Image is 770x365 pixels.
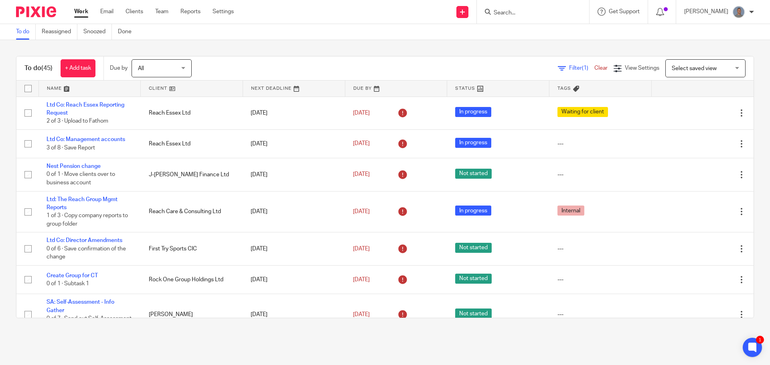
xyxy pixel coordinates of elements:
[243,97,345,129] td: [DATE]
[569,65,594,71] span: Filter
[61,59,95,77] a: + Add task
[353,141,370,147] span: [DATE]
[353,277,370,282] span: [DATE]
[756,336,764,344] div: 1
[455,169,492,179] span: Not started
[141,294,243,335] td: [PERSON_NAME]
[100,8,113,16] a: Email
[47,246,126,260] span: 0 of 6 · Save confirmation of the change
[24,64,53,73] h1: To do
[141,129,243,158] td: Reach Essex Ltd
[557,245,644,253] div: ---
[243,265,345,294] td: [DATE]
[684,8,728,16] p: [PERSON_NAME]
[455,206,491,216] span: In progress
[455,138,491,148] span: In progress
[557,171,644,179] div: ---
[353,110,370,116] span: [DATE]
[625,65,659,71] span: View Settings
[243,232,345,265] td: [DATE]
[47,197,118,210] a: Ltd: The Reach Group Mgmt Reports
[47,281,89,286] span: 0 of 1 · Subtask 1
[155,8,168,16] a: Team
[47,137,125,142] a: Ltd Co: Management accounts
[243,191,345,232] td: [DATE]
[213,8,234,16] a: Settings
[557,107,608,117] span: Waiting for client
[557,311,644,319] div: ---
[41,65,53,71] span: (45)
[243,158,345,191] td: [DATE]
[47,118,108,124] span: 2 of 3 · Upload to Fathom
[141,191,243,232] td: Reach Care & Consulting Ltd
[243,129,345,158] td: [DATE]
[609,9,640,14] span: Get Support
[47,299,114,313] a: SA: Self-Assessment - Info Gather
[582,65,588,71] span: (1)
[47,316,132,330] span: 0 of 7 · Send out Self-Assessment Questionnaire Request
[47,172,115,186] span: 0 of 1 · Move clients over to business account
[557,206,584,216] span: Internal
[353,246,370,252] span: [DATE]
[455,274,492,284] span: Not started
[47,238,122,243] a: Ltd Co: Director Amendments
[594,65,608,71] a: Clear
[47,163,101,169] a: Nest Pension change
[141,97,243,129] td: Reach Essex Ltd
[47,145,95,151] span: 3 of 8 · Save Report
[16,6,56,17] img: Pixie
[243,294,345,335] td: [DATE]
[126,8,143,16] a: Clients
[672,66,717,71] span: Select saved view
[47,213,128,227] span: 1 of 3 · Copy company reports to group folder
[732,6,745,18] img: James%20Headshot.png
[353,312,370,317] span: [DATE]
[141,265,243,294] td: Rock One Group Holdings Ltd
[47,273,98,278] a: Create Group for CT
[83,24,112,40] a: Snoozed
[16,24,36,40] a: To do
[42,24,77,40] a: Reassigned
[138,66,144,71] span: All
[141,158,243,191] td: J-[PERSON_NAME] Finance Ltd
[353,209,370,214] span: [DATE]
[455,243,492,253] span: Not started
[557,140,644,148] div: ---
[493,10,565,17] input: Search
[180,8,201,16] a: Reports
[455,309,492,319] span: Not started
[118,24,138,40] a: Done
[353,172,370,177] span: [DATE]
[557,86,571,91] span: Tags
[47,102,124,116] a: Ltd Co: Reach Essex Reporting Request
[110,64,128,72] p: Due by
[557,276,644,284] div: ---
[455,107,491,117] span: In progress
[74,8,88,16] a: Work
[141,232,243,265] td: First Try Sports CIC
